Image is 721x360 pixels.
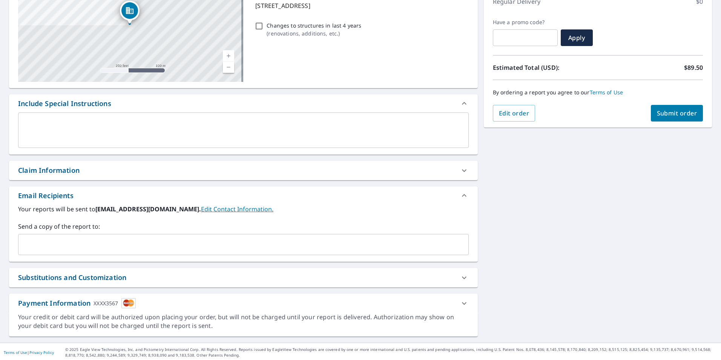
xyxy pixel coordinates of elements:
[9,186,478,205] div: Email Recipients
[223,62,234,73] a: Current Level 17, Zoom Out
[18,272,126,283] div: Substitutions and Customization
[29,350,54,355] a: Privacy Policy
[493,105,535,122] button: Edit order
[18,98,111,109] div: Include Special Instructions
[651,105,703,122] button: Submit order
[561,29,593,46] button: Apply
[95,205,201,213] b: [EMAIL_ADDRESS][DOMAIN_NAME].
[590,89,623,96] a: Terms of Use
[9,161,478,180] div: Claim Information
[657,109,697,117] span: Submit order
[120,1,140,24] div: Dropped pin, building 1, Commercial property, 1244 Beach Blvd Jacksonville Beach, FL 32250
[18,191,74,201] div: Email Recipients
[493,19,558,26] label: Have a promo code?
[567,34,587,42] span: Apply
[9,268,478,287] div: Substitutions and Customization
[493,63,598,72] p: Estimated Total (USD):
[18,298,136,308] div: Payment Information
[18,313,469,330] div: Your credit or debit card will be authorized upon placing your order, but will not be charged unt...
[499,109,529,117] span: Edit order
[223,50,234,62] a: Current Level 17, Zoom In
[684,63,703,72] p: $89.50
[267,29,361,37] p: ( renovations, additions, etc. )
[493,89,703,96] p: By ordering a report you agree to our
[9,94,478,112] div: Include Special Instructions
[121,298,136,308] img: cardImage
[65,347,717,358] p: © 2025 Eagle View Technologies, Inc. and Pictometry International Corp. All Rights Reserved. Repo...
[4,350,27,355] a: Terms of Use
[201,205,273,213] a: EditContactInfo
[255,1,465,10] p: [STREET_ADDRESS]
[18,205,469,214] label: Your reports will be sent to
[18,222,469,231] label: Send a copy of the report to:
[94,298,118,308] div: XXXX3567
[267,22,361,29] p: Changes to structures in last 4 years
[18,165,80,175] div: Claim Information
[9,294,478,313] div: Payment InformationXXXX3567cardImage
[4,350,54,355] p: |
